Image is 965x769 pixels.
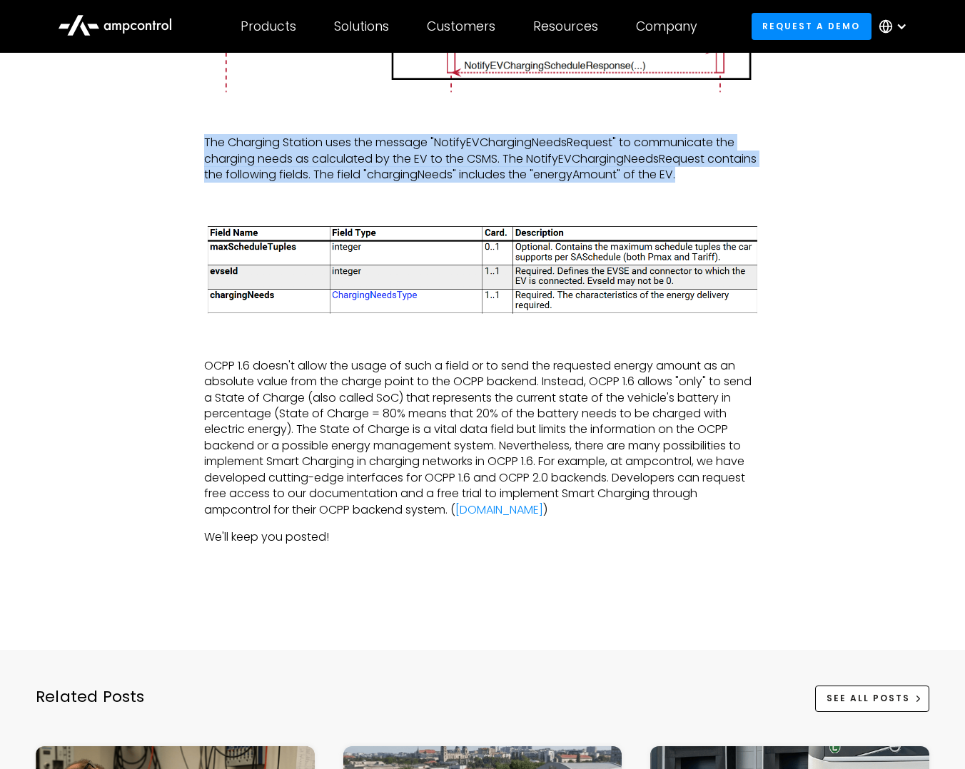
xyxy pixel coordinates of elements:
[827,692,910,705] div: See All Posts
[752,13,871,39] a: Request a demo
[204,358,761,518] p: OCPP 1.6 doesn't allow the usage of such a field or to send the requested energy amount as an abs...
[427,19,495,34] div: Customers
[241,19,296,34] div: Products
[815,686,929,712] a: See All Posts
[204,223,761,318] img: Smart Charging OCPP protocol
[204,135,761,183] p: The Charging Station uses the message "NotifyEVChargingNeedsRequest" to communicate the charging ...
[36,686,145,729] div: Related Posts
[533,19,598,34] div: Resources
[455,501,543,518] a: [DOMAIN_NAME]
[204,556,761,572] p: ‍
[636,19,697,34] div: Company
[334,19,389,34] div: Solutions
[204,529,761,545] p: We'll keep you posted!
